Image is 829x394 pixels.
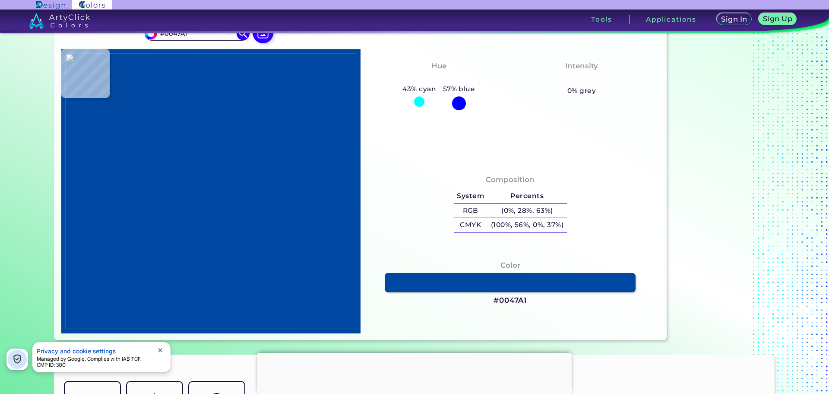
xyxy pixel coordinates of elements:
h5: (100%, 56%, 0%, 37%) [487,218,567,232]
h3: Applications [646,16,696,22]
h5: CMYK [454,218,487,232]
h5: 43% cyan [399,83,440,95]
h4: Composition [486,173,535,186]
img: ArtyClick Design logo [36,1,65,9]
h5: System [454,189,487,203]
h5: Sign Up [764,16,791,22]
h3: Vibrant [563,74,601,84]
h4: Intensity [565,60,598,72]
h5: 0% grey [567,85,596,96]
h4: Color [500,259,520,272]
h3: Cyan-Blue [414,74,463,84]
input: type color.. [157,28,237,39]
h5: (0%, 28%, 63%) [487,204,567,218]
a: Sign In [718,14,750,25]
iframe: Advertisement [257,353,572,392]
h3: Tools [591,16,612,22]
h5: 57% blue [440,83,478,95]
h4: Hue [431,60,446,72]
a: Sign Up [760,14,795,25]
h3: #0047A1 [494,295,527,306]
img: ee42fddf-884a-4854-aed1-5b9e4aa452be [66,54,356,329]
h5: RGB [454,204,487,218]
h5: Sign In [722,16,746,22]
img: logo_artyclick_colors_white.svg [29,13,90,29]
h5: Percents [487,189,567,203]
img: icon search [237,27,250,40]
